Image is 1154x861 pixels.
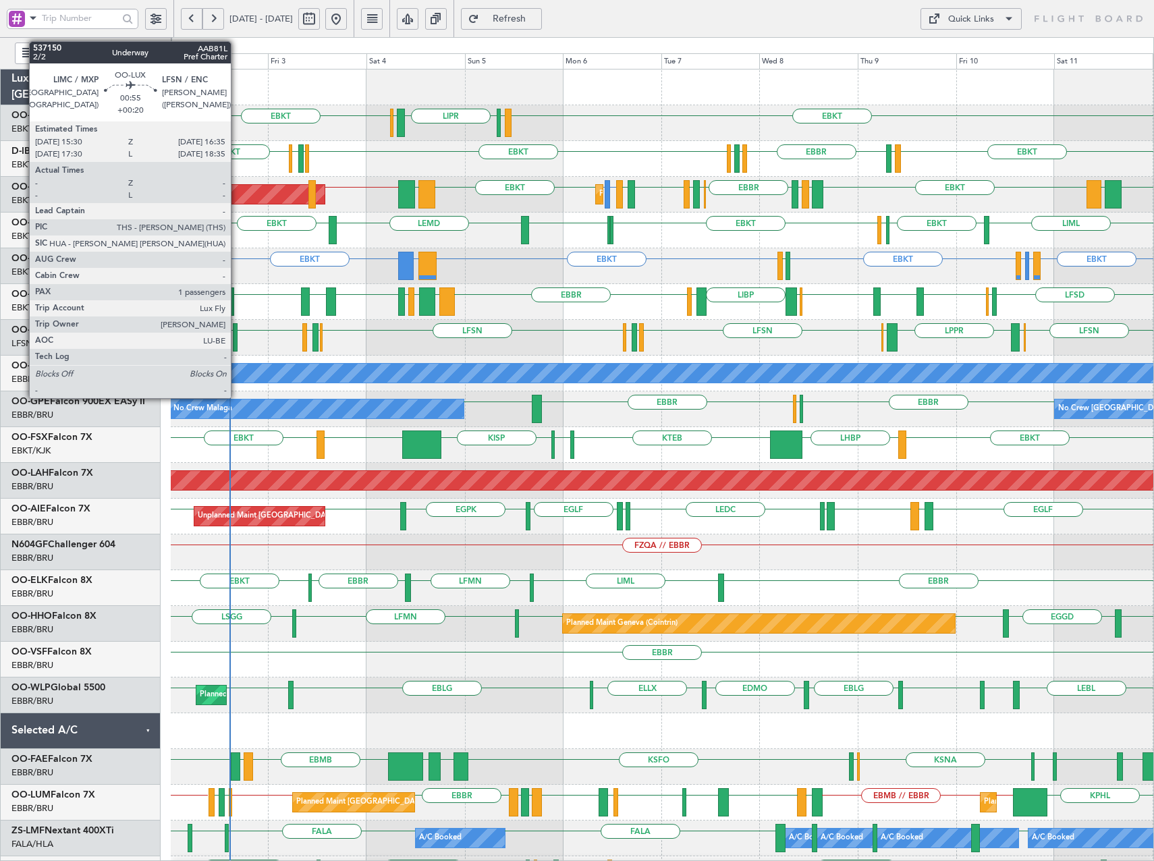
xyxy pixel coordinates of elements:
div: Thu 9 [858,53,956,70]
span: [DATE] - [DATE] [229,13,293,25]
a: EBBR/BRU [11,767,53,779]
span: All Aircraft [36,49,142,58]
a: OO-LUXCessna Citation CJ4 [11,325,138,335]
a: OO-FSXFalcon 7X [11,433,92,442]
div: A/C Booked [419,828,462,848]
span: OO-FAE [11,754,48,764]
a: OO-NSGCessna Citation CJ4 [11,218,140,227]
a: OO-AIEFalcon 7X [11,504,90,513]
div: Sat 11 [1054,53,1153,70]
div: AOG Maint Rimini [161,184,223,204]
div: Planned Maint Geneva (Cointrin) [566,613,678,634]
span: OO-LAH [11,468,49,478]
a: EBBR/BRU [11,802,53,814]
a: EBBR/BRU [11,623,53,636]
input: Trip Number [42,8,118,28]
div: Quick Links [948,13,994,26]
span: OO-ZUN [11,289,51,299]
div: Planned Maint [GEOGRAPHIC_DATA] ([GEOGRAPHIC_DATA] National) [296,792,541,812]
div: Wed 8 [759,53,858,70]
span: OO-HHO [11,611,52,621]
a: EBKT/KJK [11,159,51,171]
a: EBKT/KJK [11,445,51,457]
a: EBBR/BRU [11,480,53,493]
div: Planned Maint Kortrijk-[GEOGRAPHIC_DATA] [599,184,757,204]
a: EBBR/BRU [11,516,53,528]
a: D-IBLUCessna Citation M2 [11,146,128,156]
div: A/C Booked [1032,828,1074,848]
a: LFSN/ENC [11,337,54,350]
a: N604GFChallenger 604 [11,540,115,549]
div: Unplanned Maint [GEOGRAPHIC_DATA] ([GEOGRAPHIC_DATA]) [198,506,420,526]
a: EBKT/KJK [11,194,51,206]
a: EBKT/KJK [11,230,51,242]
div: Fri 3 [268,53,366,70]
div: Sat 4 [366,53,465,70]
a: OO-ZUNCessna Citation CJ4 [11,289,140,299]
a: OO-JIDCessna CJ1 525 [11,111,115,120]
a: OO-WLPGlobal 5500 [11,683,105,692]
a: EBBR/BRU [11,588,53,600]
a: EBBR/BRU [11,409,53,421]
button: Quick Links [921,8,1022,30]
button: Refresh [461,8,542,30]
a: FALA/HLA [11,838,53,850]
a: EBBR/BRU [11,695,53,707]
div: Tue 7 [661,53,760,70]
a: OO-LAHFalcon 7X [11,468,93,478]
a: EBBR/BRU [11,552,53,564]
button: All Aircraft [15,43,146,64]
a: OO-ROKCessna Citation CJ4 [11,254,140,263]
span: OO-FSX [11,433,48,442]
span: OO-AIE [11,504,46,513]
a: OO-LXACessna Citation CJ4 [11,182,138,192]
a: EBKT/KJK [11,266,51,278]
span: OO-ELK [11,576,48,585]
a: ZS-LMFNextant 400XTi [11,826,114,835]
span: OO-VSF [11,647,47,657]
a: EBBR/BRU [11,373,53,385]
div: No Crew Malaga [173,399,232,419]
a: OO-FAEFalcon 7X [11,754,92,764]
span: OO-LUX [11,325,49,335]
span: OO-WLP [11,683,51,692]
a: OO-VSFFalcon 8X [11,647,92,657]
span: N604GF [11,540,48,549]
a: EBBR/BRU [11,659,53,671]
a: OO-HHOFalcon 8X [11,611,97,621]
span: OO-LXA [11,182,49,192]
span: OO-LUM [11,790,51,800]
div: [DATE] [174,40,197,51]
div: Sun 5 [465,53,564,70]
a: OO-GPEFalcon 900EX EASy II [11,397,145,406]
span: OO-JID [11,111,45,120]
a: OO-LUMFalcon 7X [11,790,95,800]
div: Mon 6 [563,53,661,70]
span: OO-SLM [11,361,49,370]
div: Fri 10 [956,53,1055,70]
span: Refresh [482,14,537,24]
div: A/C Booked [821,828,863,848]
div: A/C Booked [881,828,923,848]
div: Planned Maint Milan (Linate) [200,685,297,705]
a: OO-ELKFalcon 8X [11,576,92,585]
a: EBKT/KJK [11,123,51,135]
div: Thu 2 [170,53,269,70]
a: OO-SLMCessna Citation XLS [11,361,138,370]
span: OO-NSG [11,218,51,227]
span: D-IBLU [11,146,42,156]
span: OO-GPE [11,397,50,406]
a: EBKT/KJK [11,302,51,314]
span: OO-ROK [11,254,51,263]
div: A/C Booked [789,828,831,848]
span: ZS-LMF [11,826,45,835]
